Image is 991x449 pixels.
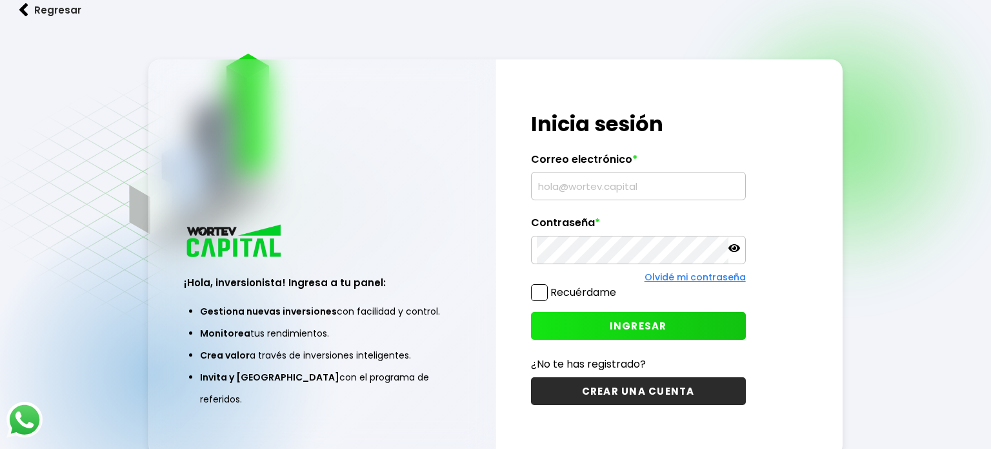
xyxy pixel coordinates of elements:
[531,312,746,340] button: INGRESAR
[200,366,445,410] li: con el programa de referidos.
[200,305,337,318] span: Gestiona nuevas inversiones
[537,172,740,200] input: hola@wortev.capital
[184,223,286,261] img: logo_wortev_capital
[531,356,746,405] a: ¿No te has registrado?CREAR UNA CUENTA
[531,377,746,405] button: CREAR UNA CUENTA
[200,322,445,344] li: tus rendimientos.
[200,300,445,322] li: con facilidad y control.
[645,271,746,284] a: Olvidé mi contraseña
[19,3,28,17] img: flecha izquierda
[184,275,461,290] h3: ¡Hola, inversionista! Ingresa a tu panel:
[200,349,250,362] span: Crea valor
[200,371,339,384] span: Invita y [GEOGRAPHIC_DATA]
[200,344,445,366] li: a través de inversiones inteligentes.
[531,216,746,236] label: Contraseña
[531,153,746,172] label: Correo electrónico
[200,327,250,340] span: Monitorea
[550,285,616,300] label: Recuérdame
[531,356,746,372] p: ¿No te has registrado?
[6,402,43,438] img: logos_whatsapp-icon.242b2217.svg
[531,109,746,140] h1: Inicia sesión
[610,319,667,333] span: INGRESAR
